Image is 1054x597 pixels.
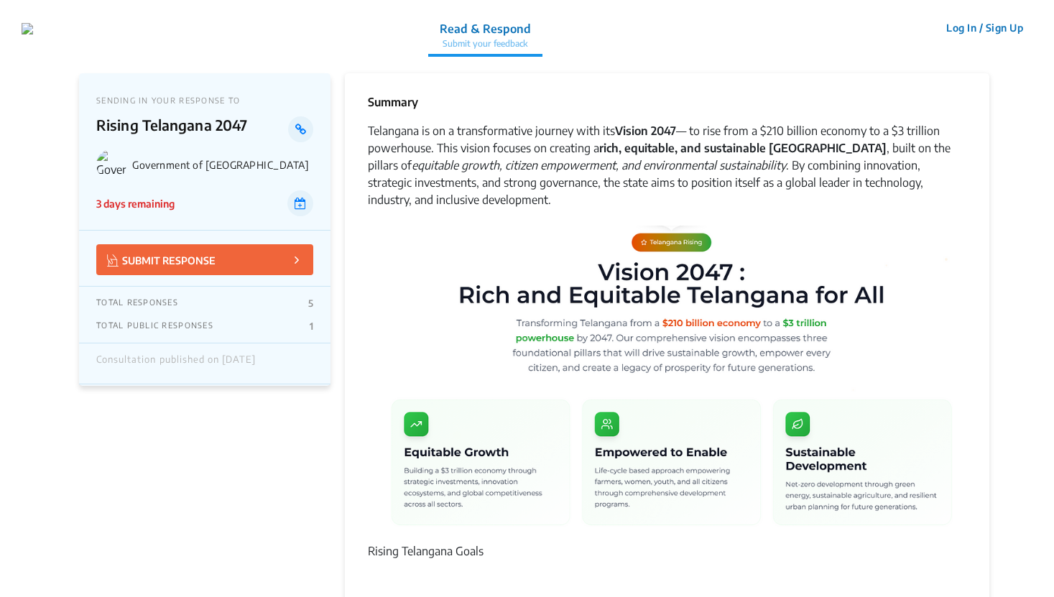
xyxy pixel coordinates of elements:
[440,20,531,37] p: Read & Respond
[107,254,119,267] img: Vector.jpg
[412,158,786,172] em: equitable growth, citizen empowerment, and environmental sustainability
[308,297,313,309] p: 5
[132,159,313,171] p: Government of [GEOGRAPHIC_DATA]
[96,244,313,275] button: SUBMIT RESPONSE
[368,542,966,560] figcaption: Rising Telangana Goals
[96,297,178,309] p: TOTAL RESPONSES
[96,116,288,142] p: Rising Telangana 2047
[96,96,313,105] p: SENDING IN YOUR RESPONSE TO
[96,320,213,332] p: TOTAL PUBLIC RESPONSES
[96,196,175,211] p: 3 days remaining
[615,124,676,138] strong: Vision 2047
[937,17,1032,39] button: Log In / Sign Up
[107,251,216,268] p: SUBMIT RESPONSE
[96,354,256,373] div: Consultation published on [DATE]
[310,320,313,332] p: 1
[440,37,531,50] p: Submit your feedback
[368,226,966,531] img: image.png
[22,23,33,34] img: jwrukk9bl1z89niicpbx9z0dc3k6
[368,93,418,111] p: Summary
[96,149,126,180] img: Government of Telangana logo
[599,141,887,155] strong: rich, equitable, and sustainable [GEOGRAPHIC_DATA]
